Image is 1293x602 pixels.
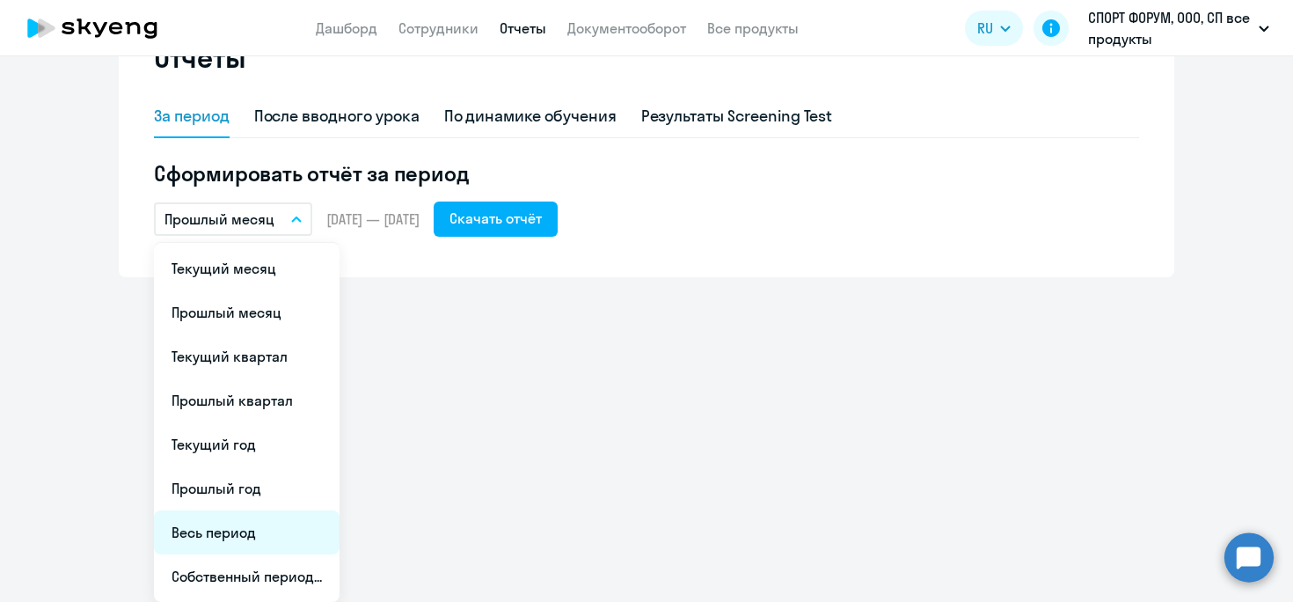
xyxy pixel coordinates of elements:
h5: Сформировать отчёт за период [154,159,1139,187]
ul: RU [154,243,340,602]
div: По динамике обучения [444,105,617,128]
div: За период [154,105,230,128]
span: [DATE] — [DATE] [326,209,420,229]
div: После вводного урока [254,105,420,128]
h2: Отчёты [154,40,245,75]
a: Документооборот [567,19,686,37]
a: Сотрудники [398,19,478,37]
p: Прошлый месяц [164,209,274,230]
button: СПОРТ ФОРУМ, ООО, СП все продукты [1079,7,1278,49]
button: Прошлый месяц [154,202,312,236]
span: RU [977,18,993,39]
button: RU [965,11,1023,46]
a: Дашборд [316,19,377,37]
div: Скачать отчёт [449,208,542,229]
div: Результаты Screening Test [641,105,833,128]
button: Скачать отчёт [434,202,558,237]
p: СПОРТ ФОРУМ, ООО, СП все продукты [1088,7,1252,49]
a: Отчеты [500,19,546,37]
a: Все продукты [707,19,799,37]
